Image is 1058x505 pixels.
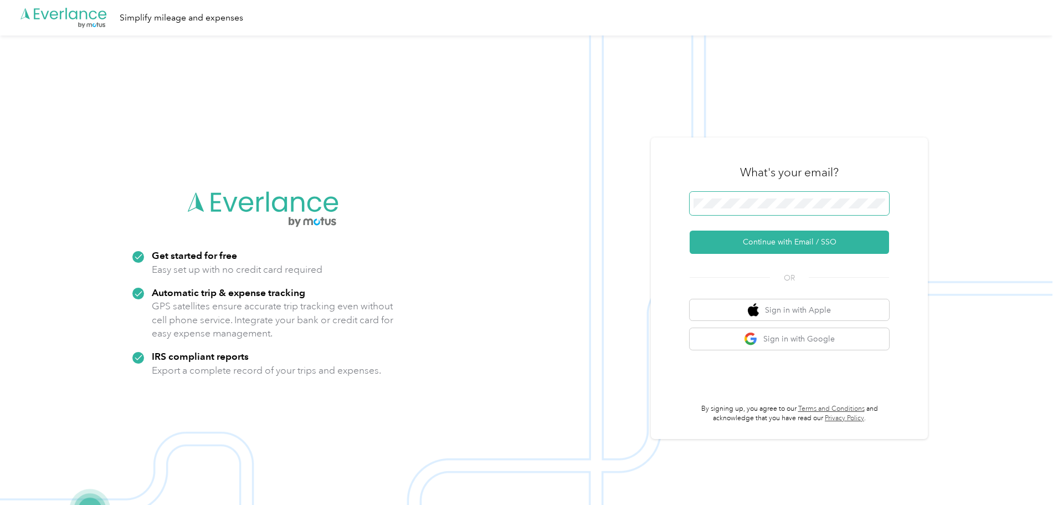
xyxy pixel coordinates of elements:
[744,332,758,346] img: google logo
[152,350,249,362] strong: IRS compliant reports
[740,165,839,180] h3: What's your email?
[798,405,865,413] a: Terms and Conditions
[690,404,889,424] p: By signing up, you agree to our and acknowledge that you have read our .
[152,364,381,378] p: Export a complete record of your trips and expenses.
[690,299,889,321] button: apple logoSign in with Apple
[825,414,864,422] a: Privacy Policy
[748,303,759,317] img: apple logo
[152,299,394,340] p: GPS satellites ensure accurate trip tracking even without cell phone service. Integrate your bank...
[152,249,237,261] strong: Get started for free
[152,287,305,298] strong: Automatic trip & expense tracking
[152,263,322,277] p: Easy set up with no credit card required
[690,231,889,254] button: Continue with Email / SSO
[770,272,809,284] span: OR
[690,328,889,350] button: google logoSign in with Google
[120,11,243,25] div: Simplify mileage and expenses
